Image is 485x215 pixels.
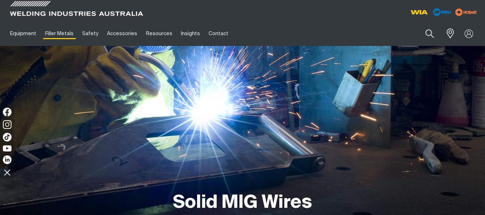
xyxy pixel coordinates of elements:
img: Facebook [3,108,11,116]
input: Product name or item number... [409,25,442,42]
a: Safety [78,21,103,46]
img: LinkedIn [3,155,11,164]
h1: Solid MIG Wires [173,191,312,215]
a: Resources [142,21,177,46]
img: TikTok [3,133,11,141]
img: Instagram [3,120,11,129]
img: hide socials [1,166,13,178]
a: Contact [204,21,233,46]
img: miller [453,7,479,18]
a: Accessories [103,21,141,46]
nav: Main [6,21,361,46]
button: Search products [418,25,442,42]
a: Insights [177,21,204,46]
a: Equipment [6,21,41,46]
img: YouTube [3,145,11,151]
a: Filler Metals [41,21,78,46]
